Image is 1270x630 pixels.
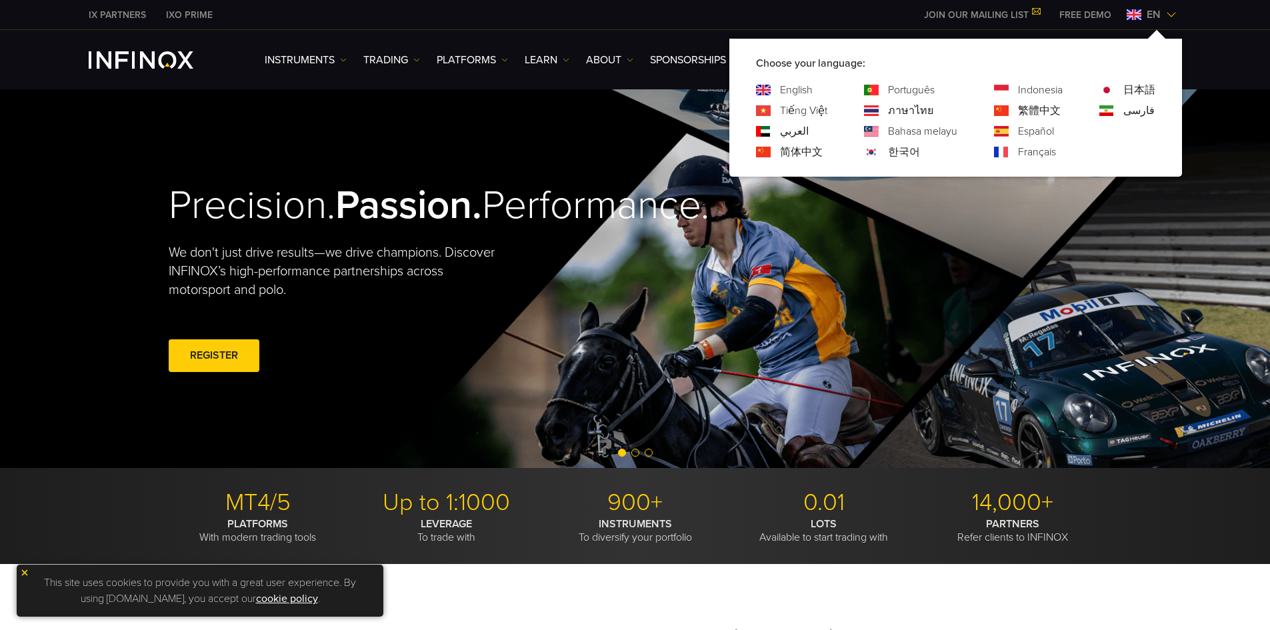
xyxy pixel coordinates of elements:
[169,339,259,372] a: REGISTER
[227,517,288,531] strong: PLATFORMS
[618,449,626,457] span: Go to slide 1
[923,488,1102,517] p: 14,000+
[20,568,29,577] img: yellow close icon
[23,571,377,610] p: This site uses cookies to provide you with a great user experience. By using [DOMAIN_NAME], you a...
[1141,7,1166,23] span: en
[546,488,725,517] p: 900+
[363,52,420,68] a: TRADING
[650,52,726,68] a: SPONSORSHIPS
[357,517,536,544] p: To trade with
[1018,82,1063,98] a: Language
[888,103,933,119] a: Language
[780,123,809,139] a: Language
[888,144,920,160] a: Language
[888,82,935,98] a: Language
[780,82,813,98] a: Language
[357,488,536,517] p: Up to 1:1000
[735,488,913,517] p: 0.01
[1049,8,1121,22] a: INFINOX MENU
[256,592,318,605] a: cookie policy
[169,181,589,230] h2: Precision. Performance.
[923,517,1102,544] p: Refer clients to INFINOX
[546,517,725,544] p: To diversify your portfolio
[1018,123,1054,139] a: Language
[156,8,223,22] a: INFINOX
[1018,103,1061,119] a: Language
[586,52,633,68] a: ABOUT
[79,8,156,22] a: INFINOX
[169,243,505,299] p: We don't just drive results—we drive champions. Discover INFINOX’s high-performance partnerships ...
[780,103,827,119] a: Language
[525,52,569,68] a: Learn
[169,488,347,517] p: MT4/5
[437,52,508,68] a: PLATFORMS
[888,123,957,139] a: Language
[335,181,482,229] strong: Passion.
[645,449,653,457] span: Go to slide 3
[735,517,913,544] p: Available to start trading with
[169,517,347,544] p: With modern trading tools
[756,55,1155,71] p: Choose your language:
[89,51,225,69] a: INFINOX Logo
[914,9,1049,21] a: JOIN OUR MAILING LIST
[1123,103,1155,119] a: Language
[631,449,639,457] span: Go to slide 2
[1018,144,1056,160] a: Language
[986,517,1039,531] strong: PARTNERS
[421,517,472,531] strong: LEVERAGE
[780,144,823,160] a: Language
[265,52,347,68] a: Instruments
[1123,82,1155,98] a: Language
[811,517,837,531] strong: LOTS
[599,517,672,531] strong: INSTRUMENTS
